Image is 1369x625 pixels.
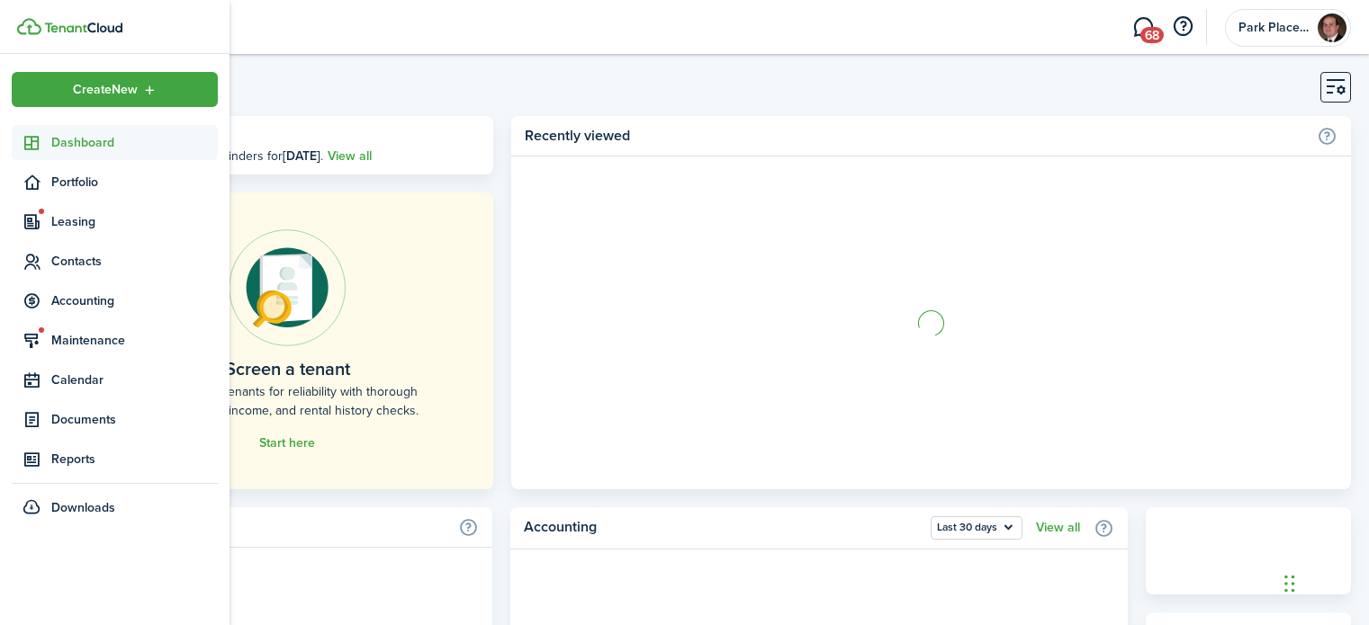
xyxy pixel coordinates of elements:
[915,308,947,339] img: Loading
[1320,72,1351,103] button: Customise
[51,291,218,310] span: Accounting
[51,212,218,231] span: Leasing
[51,173,218,192] span: Portfolio
[524,516,922,540] home-widget-title: Accounting
[1284,557,1295,611] div: Drag
[12,125,218,160] a: Dashboard
[51,410,218,429] span: Documents
[931,516,1022,540] button: Last 30 days
[931,516,1022,540] button: Open menu
[1318,13,1346,42] img: Park Place Properties of MS, LLC
[225,355,350,382] home-placeholder-title: Screen a tenant
[51,252,218,271] span: Contacts
[12,72,218,107] button: Open menu
[73,84,138,96] span: Create New
[1140,27,1164,43] span: 68
[51,498,115,517] span: Downloads
[283,147,320,165] b: [DATE]
[51,371,218,389] span: Calendar
[51,331,218,350] span: Maintenance
[17,18,41,35] img: TenantCloud
[12,442,218,477] a: Reports
[1126,4,1160,50] a: Messaging
[1238,22,1310,34] span: Park Place Properties of MS, LLC
[131,125,480,147] h3: [DATE], [DATE]
[1167,12,1198,42] button: Open resource center
[51,133,218,152] span: Dashboard
[259,436,315,451] a: Start here
[328,147,372,165] a: View all
[51,450,218,469] span: Reports
[122,382,453,420] home-placeholder-description: Check your tenants for reliability with thorough background, income, and rental history checks.
[1036,521,1080,535] a: View all
[44,22,122,33] img: TenantCloud
[95,516,449,538] home-widget-title: Lease funnel
[525,125,1308,147] home-widget-title: Recently viewed
[1279,539,1369,625] iframe: Chat Widget
[229,229,346,346] img: Online payments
